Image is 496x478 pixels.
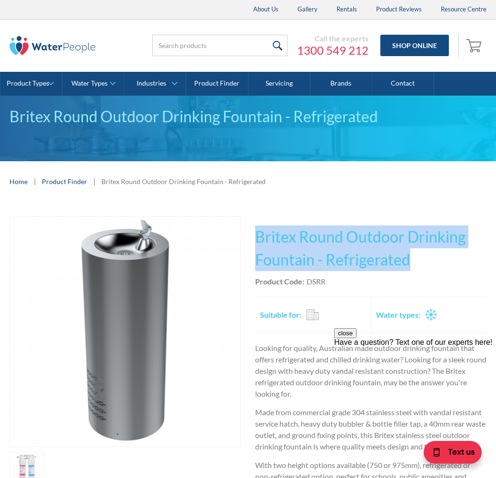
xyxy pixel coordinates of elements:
[10,36,95,55] img: The Water People
[255,342,486,400] p: Looking for quality, Australian made outdoor drinking fountain that offers refrigerated and chill...
[248,72,310,96] a: Servicing
[42,176,87,186] a: Product Finder
[0,72,62,96] a: Product Types
[255,277,304,286] strong: Product Code:
[464,34,486,57] a: Open empty cart
[7,79,49,88] div: Product Types
[10,216,240,447] img: Britex Round Outdoor Drinking Fountain - Refrigerated
[380,35,449,56] a: Shop Online
[101,176,266,186] div: Britex Round Outdoor Drinking Fountain - Refrigerated
[71,79,108,88] div: Water Types
[186,72,248,96] a: Product Finder
[32,176,37,187] div: |
[334,328,496,442] iframe: podium webchat widget prompt
[255,225,486,271] h1: Britex Round Outdoor Drinking Fountain - Refrigerated
[10,216,241,447] a: open lightbox
[137,79,166,88] div: Industries
[401,430,496,478] iframe: podium webchat widget bubble
[92,176,97,187] div: |
[260,309,301,321] h2: Suitable for:
[255,407,486,452] p: Made from commercial grade 304 stainless steel with vandal resistant service hatch, heavy duty bu...
[297,34,368,43] div: Call the experts
[10,105,486,128] div: Britex Round Outdoor Drinking Fountain - Refrigerated
[372,72,434,96] a: Contact
[466,38,484,53] img: shopping cart
[297,43,368,58] a: 1300 549 212
[310,72,372,96] a: Brands
[10,176,28,186] a: Home
[307,276,326,287] div: DSRR
[62,72,124,96] a: Water Types
[376,309,420,321] h2: Water types:
[152,35,288,56] input: Search products
[124,72,186,96] a: Industries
